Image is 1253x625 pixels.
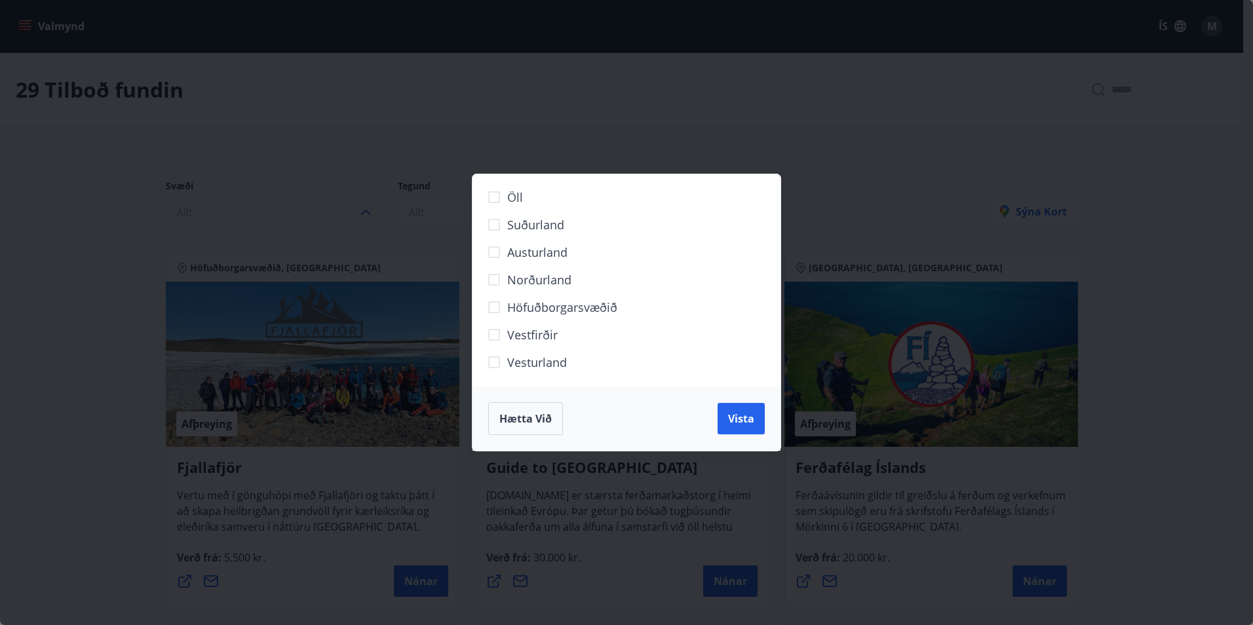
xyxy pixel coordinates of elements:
[507,299,617,316] span: Höfuðborgarsvæðið
[507,271,571,288] span: Norðurland
[718,403,765,434] button: Vista
[507,354,567,371] span: Vesturland
[507,216,564,233] span: Suðurland
[499,411,552,426] span: Hætta við
[488,402,563,435] button: Hætta við
[507,189,523,206] span: Öll
[507,326,558,343] span: Vestfirðir
[507,244,568,261] span: Austurland
[728,411,754,426] span: Vista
